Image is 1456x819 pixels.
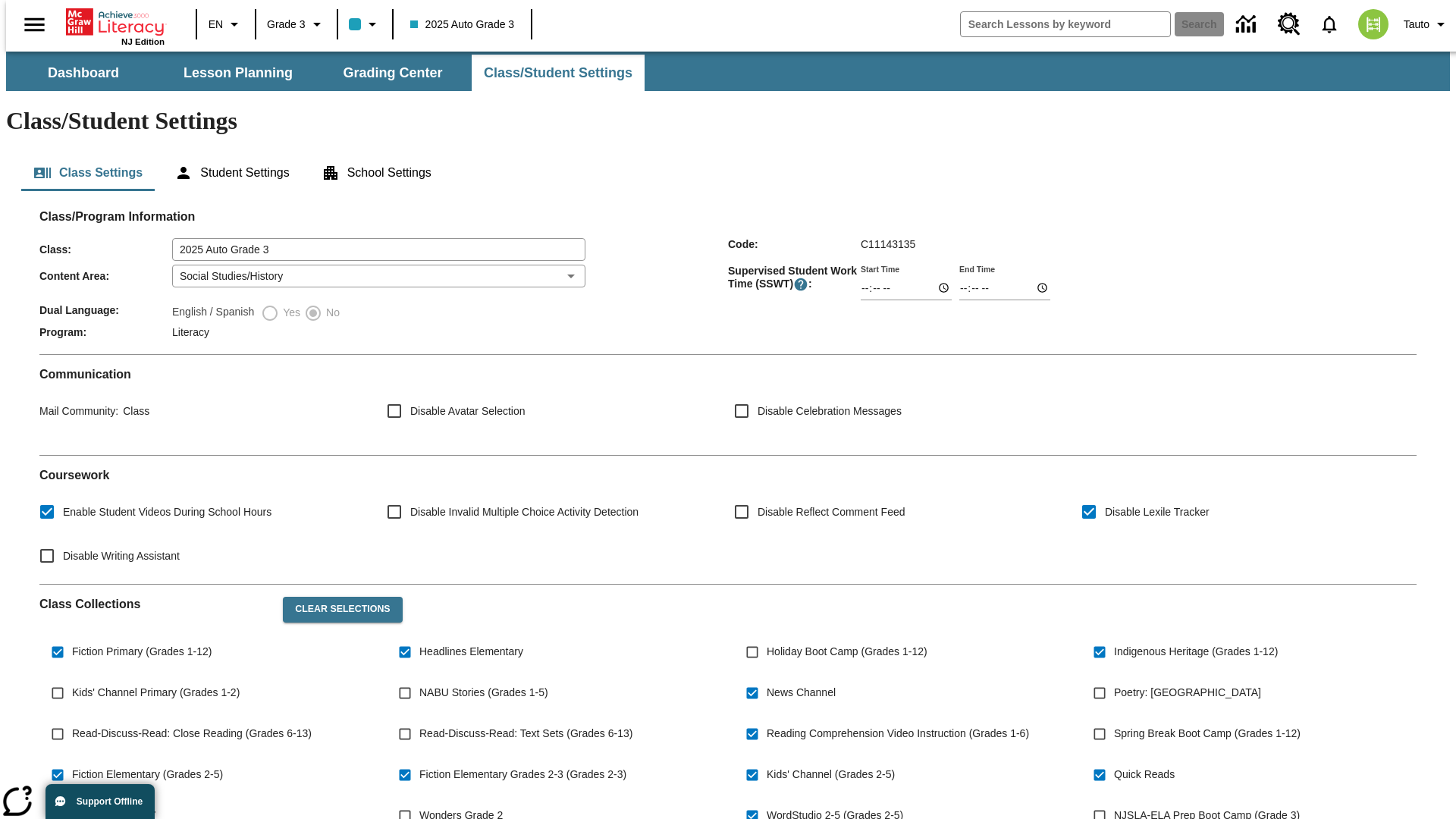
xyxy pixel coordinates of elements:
[1349,5,1398,44] button: Select a new avatar
[343,64,442,82] span: Grading Center
[1404,17,1429,33] span: Tauto
[1105,504,1210,520] span: Disable Lexile Tracker
[261,11,332,38] button: Grade: Grade 3, Select a grade
[8,55,159,91] button: Dashboard
[63,548,180,564] span: Disable Writing Assistant
[63,504,271,520] span: Enable Student Videos During School Hours
[410,504,639,520] span: Disable Invalid Multiple Choice Activity Detection
[767,685,836,701] span: News Channel
[66,7,165,37] a: Home
[410,17,515,33] span: 2025 Auto Grade 3
[793,277,808,292] button: Supervised Student Work Time is the timeframe when students can take LevelSet and when lessons ar...
[343,11,388,38] button: Class color is light blue. Change class color
[758,504,905,520] span: Disable Reflect Comment Feed
[118,405,149,417] span: Class
[728,265,861,292] span: Supervised Student Work Time (SSWT) :
[39,224,1417,342] div: Class/Program Information
[410,403,526,419] span: Disable Avatar Selection
[21,155,155,191] button: Class Settings
[317,55,469,91] button: Grading Center
[72,644,212,660] span: Fiction Primary (Grades 1-12)
[419,726,632,742] span: Read-Discuss-Read: Text Sets (Grades 6-13)
[39,405,118,417] span: Mail Community :
[72,726,312,742] span: Read-Discuss-Read: Close Reading (Grades 6-13)
[758,403,902,419] span: Disable Celebration Messages
[283,597,402,623] button: Clear Selections
[472,55,645,91] button: Class/Student Settings
[121,37,165,46] span: NJ Edition
[767,644,927,660] span: Holiday Boot Camp (Grades 1-12)
[728,238,861,250] span: Code :
[861,263,899,275] label: Start Time
[172,326,209,338] span: Literacy
[419,685,548,701] span: NABU Stories (Grades 1-5)
[39,367,1417,381] h2: Communication
[1398,11,1456,38] button: Profile/Settings
[1310,5,1349,44] a: Notifications
[39,326,172,338] span: Program :
[202,11,250,38] button: Language: EN, Select a language
[322,305,340,321] span: No
[279,305,300,321] span: Yes
[77,796,143,807] span: Support Offline
[162,155,301,191] button: Student Settings
[961,12,1170,36] input: search field
[419,644,523,660] span: Headlines Elementary
[1114,644,1278,660] span: Indigenous Heritage (Grades 1-12)
[12,2,57,47] button: Open side menu
[767,726,1029,742] span: Reading Comprehension Video Instruction (Grades 1-6)
[21,155,1435,191] div: Class/Student Settings
[172,265,585,287] div: Social Studies/History
[39,597,271,611] h2: Class Collections
[39,367,1417,443] div: Communication
[66,5,165,46] div: Home
[484,64,632,82] span: Class/Student Settings
[72,685,240,701] span: Kids' Channel Primary (Grades 1-2)
[172,238,585,261] input: Class
[1358,9,1389,39] img: avatar image
[959,263,995,275] label: End Time
[209,17,223,33] span: EN
[1227,4,1269,45] a: Data Center
[1114,767,1175,783] span: Quick Reads
[39,468,1417,482] h2: Course work
[267,17,306,33] span: Grade 3
[39,270,172,282] span: Content Area :
[48,64,119,82] span: Dashboard
[162,55,314,91] button: Lesson Planning
[419,767,626,783] span: Fiction Elementary Grades 2-3 (Grades 2-3)
[1114,685,1261,701] span: Poetry: [GEOGRAPHIC_DATA]
[39,209,1417,224] h2: Class/Program Information
[767,767,895,783] span: Kids' Channel (Grades 2-5)
[1114,726,1301,742] span: Spring Break Boot Camp (Grades 1-12)
[39,243,172,256] span: Class :
[45,784,155,819] button: Support Offline
[309,155,444,191] button: School Settings
[72,767,223,783] span: Fiction Elementary (Grades 2-5)
[861,238,915,250] span: C11143135
[39,304,172,316] span: Dual Language :
[172,304,254,322] label: English / Spanish
[6,55,646,91] div: SubNavbar
[6,52,1450,91] div: SubNavbar
[39,468,1417,572] div: Coursework
[184,64,293,82] span: Lesson Planning
[1269,4,1310,45] a: Resource Center, Will open in new tab
[6,107,1450,135] h1: Class/Student Settings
